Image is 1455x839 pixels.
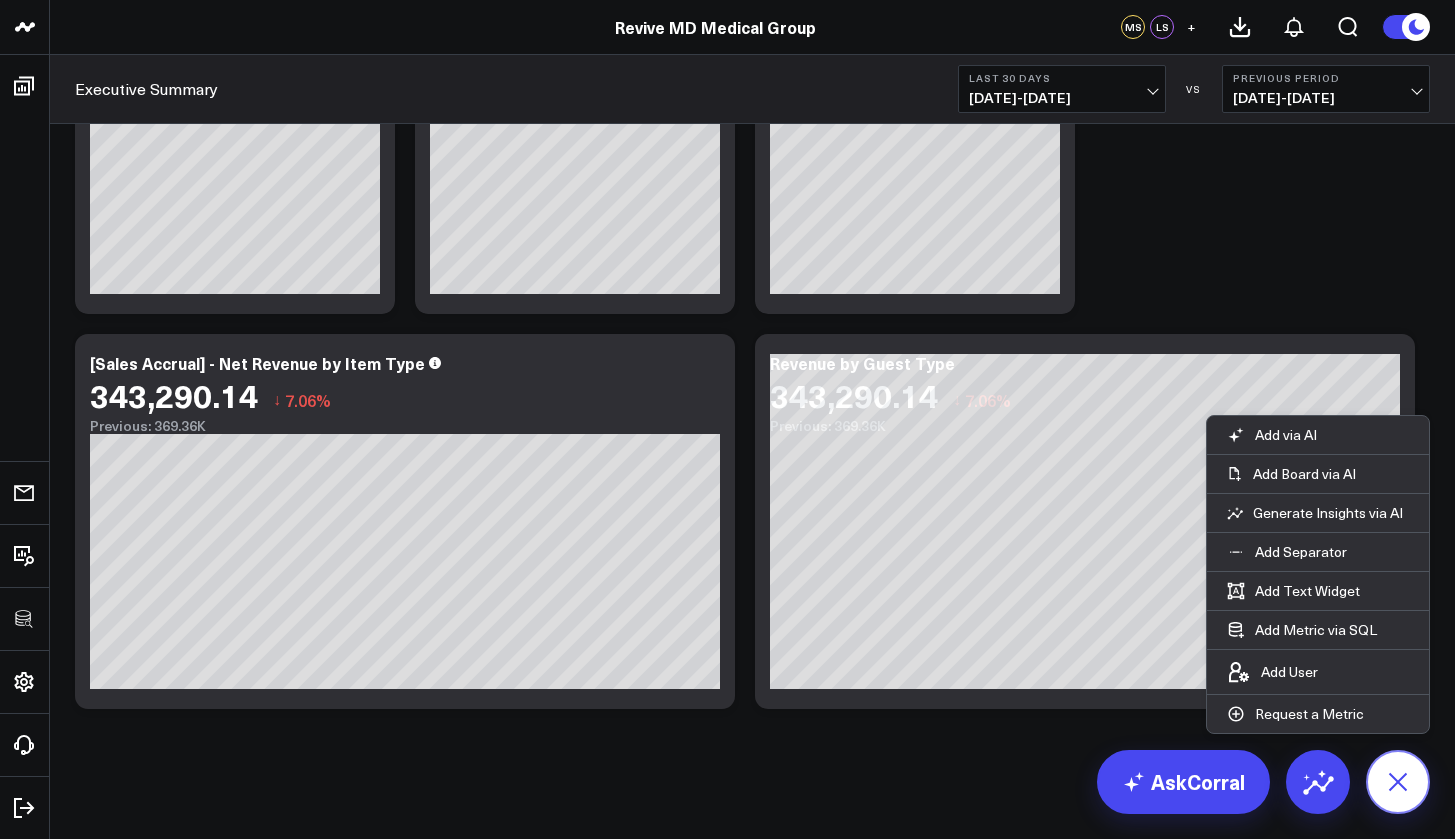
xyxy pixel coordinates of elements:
div: Revenue by Guest Type [770,352,955,374]
div: LS [1150,15,1174,39]
b: Last 30 Days [969,72,1155,84]
div: Previous: 369.36K [90,418,720,434]
a: Executive Summary [75,78,218,100]
p: Generate Insights via AI [1253,504,1403,522]
b: Previous Period [1233,72,1419,84]
button: Add via AI [1207,416,1337,454]
p: Add User [1261,663,1318,681]
a: Revive MD Medical Group [615,16,816,38]
p: Request a Metric [1255,705,1364,723]
button: Add Text Widget [1207,572,1380,610]
span: [DATE] - [DATE] [1233,90,1419,106]
button: Last 30 Days[DATE]-[DATE] [958,65,1166,113]
a: AskCorral [1097,750,1270,814]
button: Add Board via AI [1207,455,1429,493]
button: Request a Metric [1207,695,1384,733]
div: VS [1176,83,1212,95]
button: + [1179,15,1203,39]
button: Generate Insights via AI [1207,494,1429,532]
button: Add Separator [1207,533,1367,571]
span: 7.06% [285,389,331,411]
p: Add Board via AI [1253,465,1356,483]
span: [DATE] - [DATE] [969,90,1155,106]
p: Add via AI [1255,426,1317,444]
div: 343,290.14 [90,377,258,413]
span: ↓ [273,387,281,413]
button: Add User [1207,650,1338,694]
span: + [1187,20,1196,34]
button: Add Metric via SQL [1207,611,1397,649]
p: Add Separator [1255,543,1347,561]
button: Previous Period[DATE]-[DATE] [1222,65,1430,113]
div: MS [1121,15,1145,39]
div: [Sales Accrual] - Net Revenue by Item Type [90,352,425,374]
